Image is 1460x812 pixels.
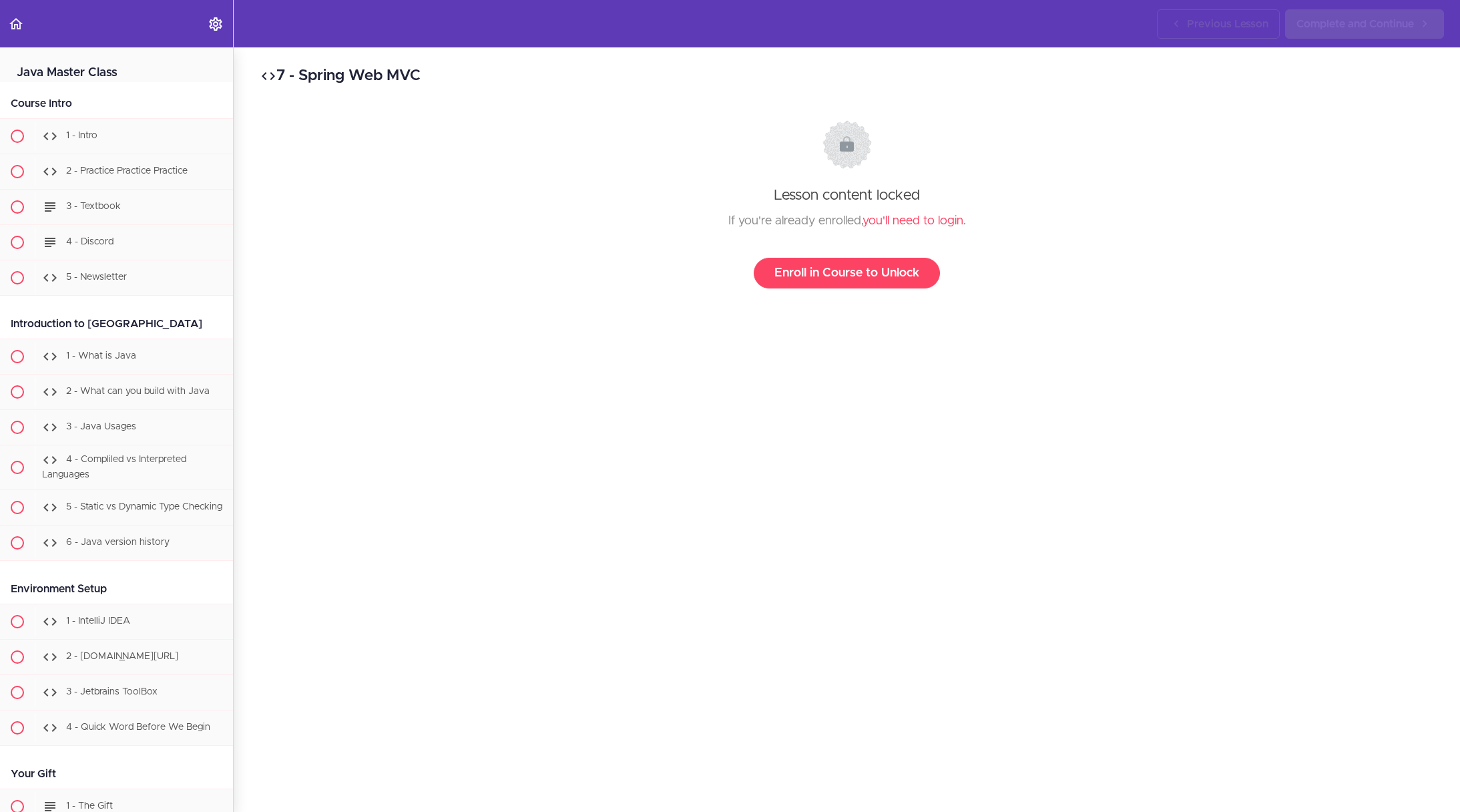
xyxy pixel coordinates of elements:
span: 3 - Jetbrains ToolBox [66,687,158,696]
span: 3 - Java Usages [66,422,136,431]
span: 4 - Quick Word Before We Begin [66,723,210,732]
a: Complete and Continue [1285,9,1444,39]
span: 6 - Java version history [66,538,170,547]
span: 2 - What can you build with Java [66,387,210,396]
span: 5 - Static vs Dynamic Type Checking [66,502,222,512]
a: you'll need to login [863,215,963,227]
div: If you're already enrolled, . [273,211,1421,231]
a: Previous Lesson [1157,9,1280,39]
div: Lesson content locked [273,120,1421,288]
span: 2 - [DOMAIN_NAME][URL] [66,652,178,661]
h2: 7 - Spring Web MVC [260,65,1433,87]
span: 4 - Discord [66,237,113,246]
span: 1 - IntelliJ IDEA [66,616,130,626]
span: 5 - Newsletter [66,272,127,282]
span: Complete and Continue [1296,16,1414,32]
a: Enroll in Course to Unlock [754,258,940,288]
svg: Back to course curriculum [8,16,24,32]
span: Previous Lesson [1187,16,1268,32]
span: 1 - The Gift [66,801,113,811]
span: 2 - Practice Practice Practice [66,166,188,176]
span: 3 - Textbook [66,202,121,211]
span: 1 - Intro [66,131,97,140]
span: 4 - Compliled vs Interpreted Languages [42,455,186,479]
svg: Settings Menu [208,16,224,32]
span: 1 - What is Java [66,351,136,361]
